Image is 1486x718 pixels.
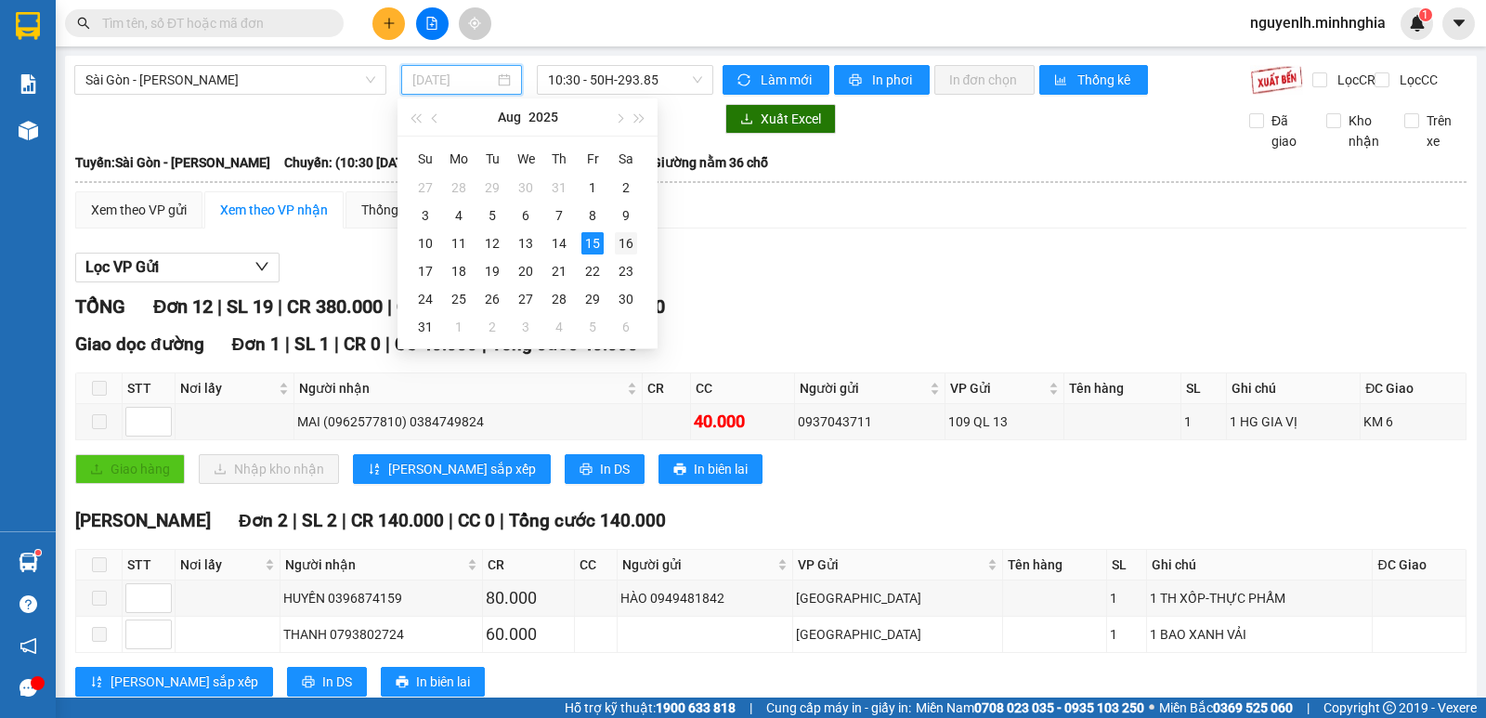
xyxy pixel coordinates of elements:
span: Hỗ trợ kỹ thuật: [565,698,736,718]
span: In biên lai [416,672,470,692]
div: 1 [1110,624,1143,645]
td: 2025-08-06 [509,202,542,229]
td: 2025-08-28 [542,285,576,313]
div: Xem theo VP gửi [91,200,187,220]
td: 2025-08-21 [542,257,576,285]
div: MAI (0962577810) 0384749824 [297,411,639,432]
span: Nơi lấy [180,555,261,575]
span: [PERSON_NAME] sắp xếp [388,459,536,479]
td: 2025-08-01 [576,174,609,202]
td: 2025-08-29 [576,285,609,313]
span: Người gửi [622,555,774,575]
div: 31 [548,176,570,199]
span: Người nhận [299,378,623,398]
td: 2025-08-25 [442,285,476,313]
span: In DS [600,459,630,479]
div: [GEOGRAPHIC_DATA] [796,588,999,608]
div: 27 [414,176,437,199]
div: 3 [515,316,537,338]
span: printer [396,675,409,690]
td: 2025-09-04 [542,313,576,341]
td: 2025-09-02 [476,313,509,341]
td: 2025-08-18 [442,257,476,285]
div: 4 [448,204,470,227]
span: ⚪️ [1149,704,1154,711]
span: | [217,295,222,318]
td: 2025-08-23 [609,257,643,285]
div: 22 [581,260,604,282]
span: VP Gửi [950,378,1045,398]
span: Lọc CC [1392,70,1440,90]
span: printer [849,73,865,88]
td: 2025-08-17 [409,257,442,285]
button: printerIn DS [565,454,645,484]
td: 2025-08-14 [542,229,576,257]
th: SL [1181,373,1227,404]
td: 2025-09-06 [609,313,643,341]
span: [PERSON_NAME] [75,510,211,531]
span: bar-chart [1054,73,1070,88]
div: 1 BAO XANH VẢI [1150,624,1370,645]
span: Thống kê [1077,70,1133,90]
div: 0937043711 [798,411,942,432]
span: Làm mới [761,70,815,90]
span: CR 140.000 [351,510,444,531]
button: printerIn biên lai [381,667,485,697]
div: 17 [414,260,437,282]
td: 2025-08-19 [476,257,509,285]
span: In DS [322,672,352,692]
span: SL 1 [294,333,330,355]
td: 2025-07-31 [542,174,576,202]
span: sync [737,73,753,88]
th: ĐC Giao [1373,550,1466,581]
span: Lọc VP Gửi [85,255,159,279]
img: warehouse-icon [19,553,38,572]
span: CR 0 [344,333,381,355]
button: In đơn chọn [934,65,1036,95]
span: question-circle [20,595,37,613]
button: Aug [498,98,521,136]
span: Đơn 1 [232,333,281,355]
span: CR 380.000 [287,295,383,318]
td: 2025-08-22 [576,257,609,285]
div: 28 [448,176,470,199]
span: caret-down [1451,15,1467,32]
span: down [254,259,269,274]
button: caret-down [1442,7,1475,40]
span: Miền Nam [916,698,1144,718]
button: downloadXuất Excel [725,104,836,134]
div: 16 [615,232,637,255]
td: 2025-08-16 [609,229,643,257]
td: 2025-08-05 [476,202,509,229]
span: message [20,679,37,697]
th: Ghi chú [1147,550,1374,581]
span: | [449,510,453,531]
td: 2025-08-11 [442,229,476,257]
span: CC 40.000 [395,333,477,355]
input: 15/08/2025 [412,70,495,90]
th: STT [123,373,176,404]
button: uploadGiao hàng [75,454,185,484]
span: Giao dọc đường [75,333,204,355]
div: 6 [615,316,637,338]
th: CC [575,550,618,581]
td: 109 QL 13 [945,404,1064,440]
span: SL 2 [302,510,337,531]
span: Sài Gòn - Phan Rí [85,66,375,94]
th: Tên hàng [1003,550,1106,581]
button: plus [372,7,405,40]
span: | [334,333,339,355]
div: 6 [515,204,537,227]
div: 20 [515,260,537,282]
div: 1 TH XỐP-THỰC PHẨM [1150,588,1370,608]
div: [GEOGRAPHIC_DATA] [796,624,999,645]
span: CC 0 [458,510,495,531]
span: In biên lai [694,459,748,479]
div: 5 [581,316,604,338]
div: 1 [1184,411,1223,432]
span: | [1307,698,1310,718]
div: HUYỀN 0396874159 [283,588,479,608]
div: 3 [414,204,437,227]
span: Lọc CR [1330,70,1378,90]
th: Tu [476,144,509,174]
